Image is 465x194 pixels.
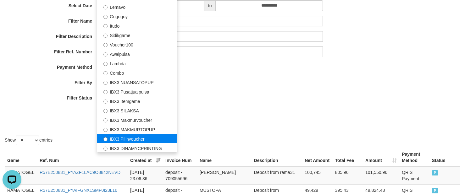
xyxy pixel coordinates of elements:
th: Total Fee [333,148,363,166]
input: IBX3 Pusatjualpulsa [103,90,108,94]
th: Net Amount [302,148,332,166]
input: Sidikgame [103,34,108,38]
label: IBX3 Itemgame [97,96,177,105]
td: [PERSON_NAME] [197,166,252,185]
td: deposit - 709055696 [163,166,197,185]
th: Created at: activate to sort column ascending [128,148,163,166]
input: Itudo [103,24,108,28]
input: Gogogoy [103,15,108,19]
input: Combo [103,71,108,75]
td: 100,745 [302,166,332,185]
td: [DATE] 23:06:36 [128,166,163,185]
label: IBX3 DINAMYCPRINTING [97,143,177,153]
label: Gogogoy [97,11,177,21]
th: Description [252,148,302,166]
td: RAMATOGEL [5,166,37,185]
button: Open LiveChat chat widget [3,3,21,21]
label: IBX3 Makmurvoucher [97,115,177,124]
span: PAID [432,188,438,193]
input: IBX3 Pilihvoucher [103,137,108,141]
label: Show entries [5,136,53,145]
td: 101,550.96 [363,166,399,185]
th: Game [5,148,37,166]
input: IBX3 MAKMURTOPUP [103,128,108,132]
label: IBX3 Pilihvoucher [97,134,177,143]
th: Amount: activate to sort column ascending [363,148,399,166]
label: IBX3 SILAKSA [97,105,177,115]
label: Combo [97,68,177,77]
span: to [204,0,216,11]
label: IBX3 NUANSATOPUP [97,77,177,87]
td: 805.96 [333,166,363,185]
td: Deposit from rama31 [252,166,302,185]
th: Status [429,148,460,166]
td: QRIS Payment [399,166,429,185]
label: Lemavo [97,2,177,11]
label: Lambda [97,58,177,68]
label: Voucher100 [97,40,177,49]
th: Payment Method [399,148,429,166]
input: IBX3 SILAKSA [103,109,108,113]
a: R57E250831_PYAZF1LAC9O8842NEVD [40,170,120,175]
input: IBX3 Makmurvoucher [103,118,108,122]
th: Invoice Num [163,148,197,166]
input: Voucher100 [103,43,108,47]
label: Awalpulsa [97,49,177,58]
input: Lambda [103,62,108,66]
th: Name [197,148,252,166]
th: Ref. Num [37,148,128,166]
input: Lemavo [103,5,108,9]
label: IBX3 Pusatjualpulsa [97,87,177,96]
input: IBX3 NUANSATOPUP [103,81,108,85]
span: PAID [432,170,438,175]
input: IBX3 DINAMYCPRINTING [103,147,108,151]
label: Itudo [97,21,177,30]
label: Sidikgame [97,30,177,40]
a: R57E250831_PYAIFGNX1SMF0I23L16 [40,188,117,193]
label: IBX3 MAKMURTOPUP [97,124,177,134]
input: IBX3 Itemgame [103,100,108,104]
input: Awalpulsa [103,52,108,57]
select: Showentries [16,136,39,145]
